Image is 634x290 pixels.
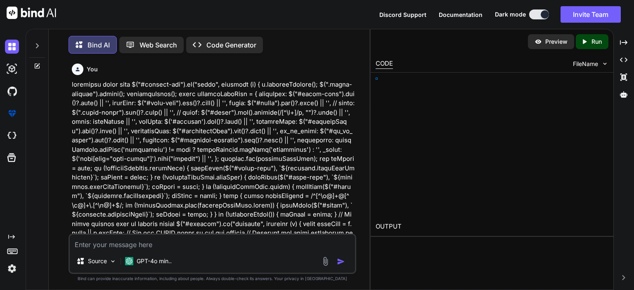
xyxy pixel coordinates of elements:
span: FileName [573,60,598,68]
span: Discord Support [379,11,426,18]
p: GPT-4o min.. [137,257,172,265]
img: chevron down [601,60,608,67]
img: githubDark [5,84,19,98]
h6: You [87,65,98,73]
img: settings [5,262,19,276]
p: Code Generator [206,40,256,50]
p: Web Search [140,40,177,50]
p: Bind can provide inaccurate information, including about people. Always double-check its answers.... [69,276,356,282]
p: Source [88,257,107,265]
span: Dark mode [495,10,526,19]
button: Discord Support [379,10,426,19]
img: Pick Models [109,258,116,265]
img: cloudideIcon [5,129,19,143]
img: preview [535,38,542,45]
p: Bind AI [88,40,110,50]
span: Documentation [439,11,483,18]
img: darkAi-studio [5,62,19,76]
img: Bind AI [7,7,56,19]
img: GPT-4o mini [125,257,133,265]
img: darkChat [5,40,19,54]
button: Documentation [439,10,483,19]
img: icon [337,257,345,266]
h2: OUTPUT [371,217,613,236]
div: CODE [376,59,393,69]
img: attachment [321,257,330,266]
p: Run [591,38,602,46]
button: Invite Team [561,6,621,23]
p: Preview [545,38,568,46]
img: premium [5,106,19,120]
